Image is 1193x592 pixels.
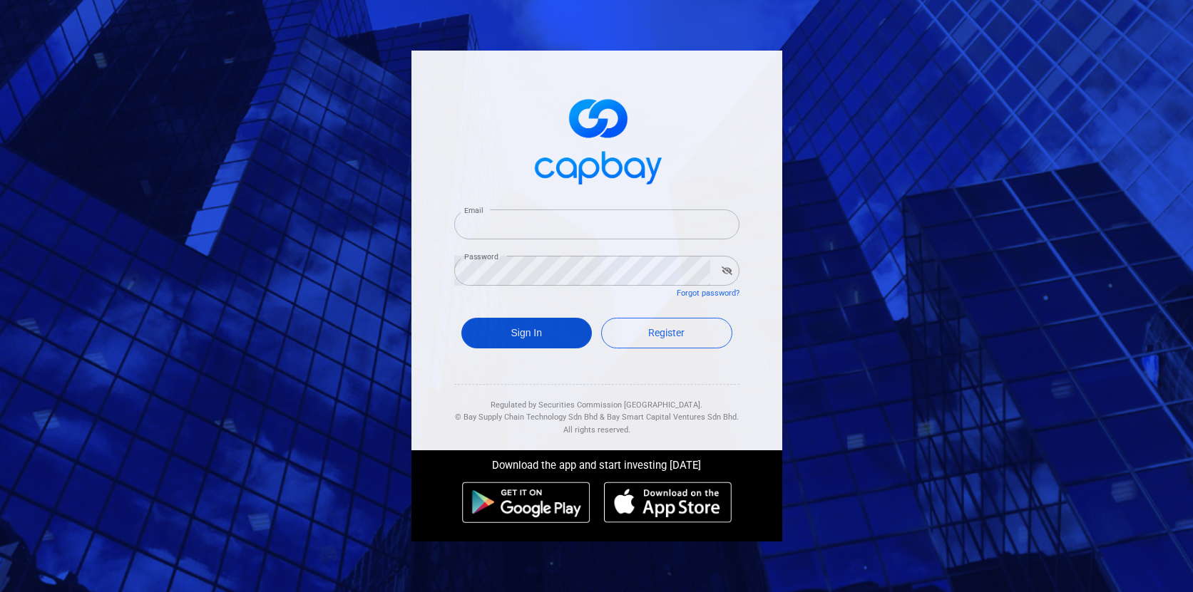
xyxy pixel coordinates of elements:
[461,318,593,348] button: Sign In
[464,251,498,262] label: Password
[601,318,732,348] a: Register
[648,327,685,338] span: Register
[464,205,483,216] label: Email
[462,482,590,523] img: android
[604,482,731,523] img: ios
[677,289,739,298] a: Forgot password?
[607,412,739,422] span: Bay Smart Capital Ventures Sdn Bhd.
[454,385,739,437] div: Regulated by Securities Commission [GEOGRAPHIC_DATA]. & All rights reserved.
[401,450,793,474] div: Download the app and start investing [DATE]
[455,412,598,422] span: © Bay Supply Chain Technology Sdn Bhd
[526,86,668,192] img: logo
